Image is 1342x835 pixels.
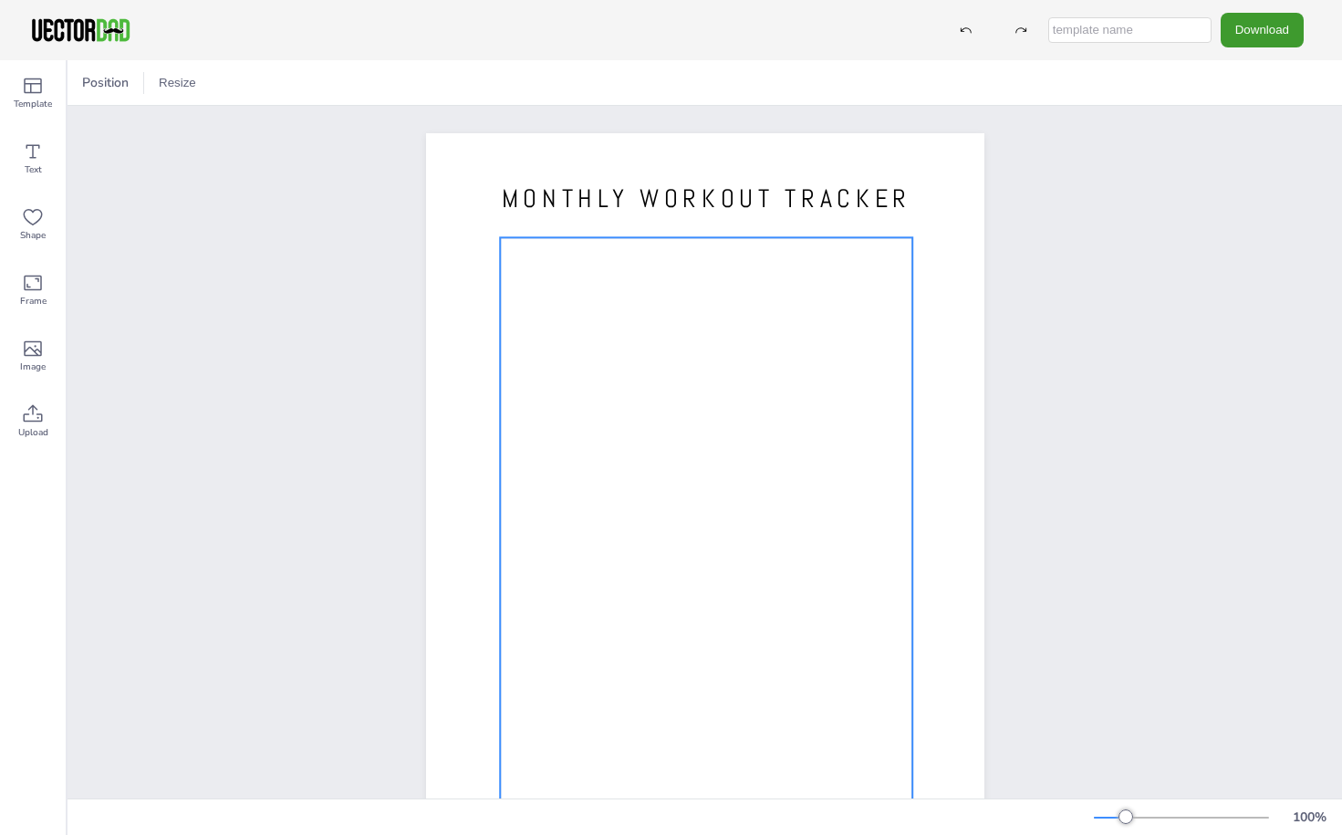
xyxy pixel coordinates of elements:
span: Text [25,162,42,177]
button: Resize [151,68,203,98]
div: 100 % [1287,809,1331,826]
span: Image [20,360,46,374]
span: Template [14,97,52,111]
span: Shape [20,228,46,243]
span: MONTHLY WORKOUT TRACKER [502,183,911,214]
img: VectorDad-1.png [29,16,132,44]
input: template name [1048,17,1212,43]
span: Position [78,74,132,91]
span: Frame [20,294,47,308]
button: Download [1221,13,1304,47]
span: Upload [18,425,48,440]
